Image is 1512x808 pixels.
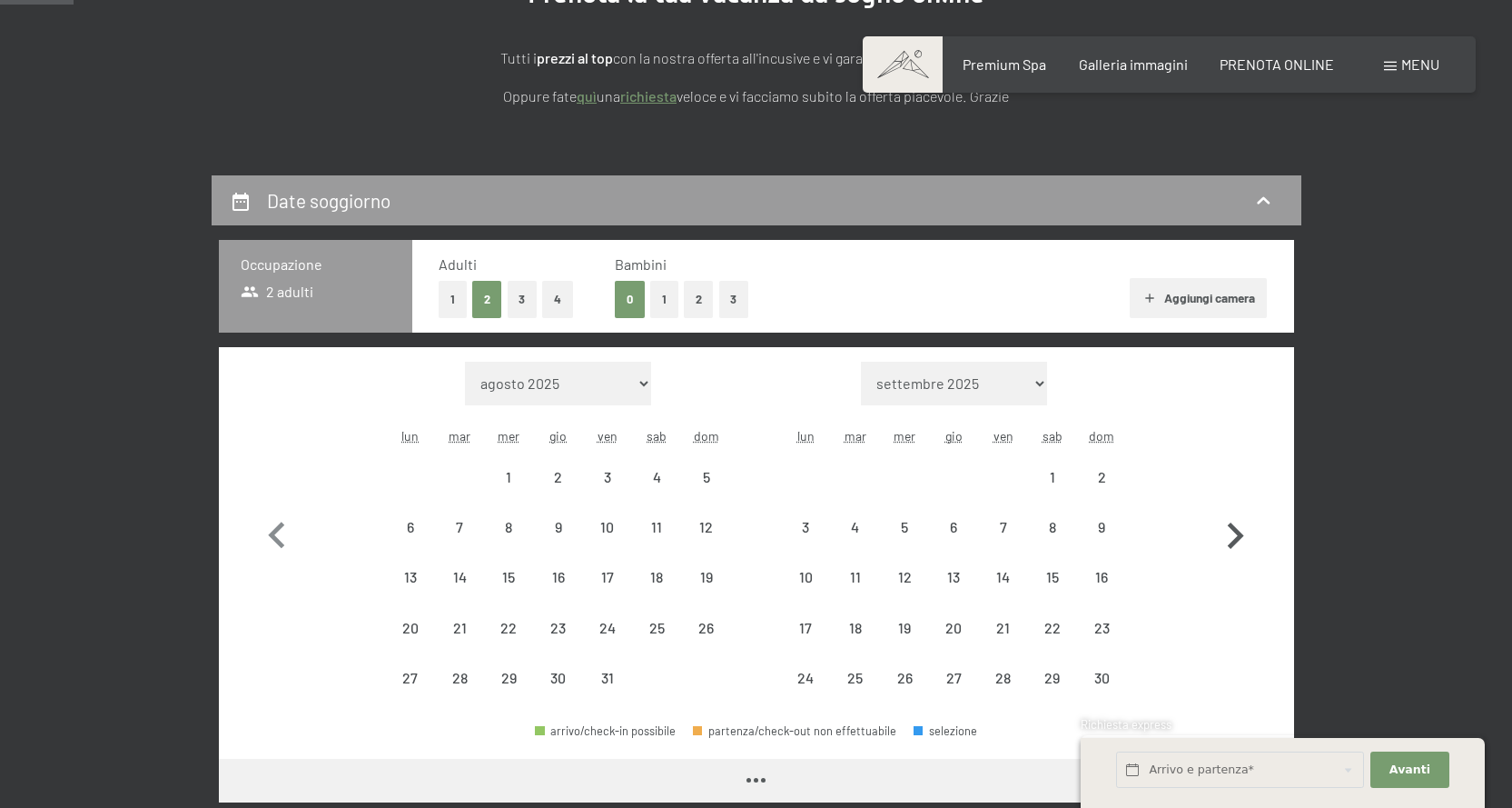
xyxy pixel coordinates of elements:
div: arrivo/check-in non effettuabile [1077,453,1126,502]
div: Sat Nov 01 2025 [1028,453,1077,502]
div: arrivo/check-in non effettuabile [1077,503,1126,552]
button: 1 [439,281,467,318]
div: Sun Oct 26 2025 [681,603,730,652]
div: 23 [536,621,581,666]
div: Sun Nov 16 2025 [1077,553,1126,602]
div: 14 [437,570,482,615]
div: Thu Oct 30 2025 [534,653,583,703]
div: 31 [585,671,630,716]
div: 2 [1079,470,1124,515]
abbr: domenica [1089,428,1114,444]
div: arrivo/check-in non effettuabile [1028,653,1077,703]
div: arrivo/check-in non effettuabile [1028,503,1077,552]
div: arrivo/check-in non effettuabile [583,503,632,552]
div: arrivo/check-in non effettuabile [386,553,435,602]
span: Bambini [615,255,667,273]
div: Fri Nov 07 2025 [978,503,1027,552]
div: Sun Nov 09 2025 [1077,503,1126,552]
div: arrivo/check-in non effettuabile [435,603,484,652]
div: 12 [683,520,728,565]
div: Wed Nov 19 2025 [880,603,929,652]
div: arrivo/check-in non effettuabile [978,653,1027,703]
div: arrivo/check-in non effettuabile [831,553,880,602]
div: 8 [486,520,531,565]
span: Galleria immagini [1079,55,1188,73]
div: Tue Oct 14 2025 [435,553,484,602]
div: 3 [783,520,828,565]
abbr: lunedì [797,428,815,444]
div: Fri Oct 03 2025 [583,453,632,502]
div: Fri Nov 28 2025 [978,653,1027,703]
div: arrivo/check-in non effettuabile [632,603,681,652]
div: 6 [931,520,976,565]
div: 20 [931,621,976,666]
div: arrivo/check-in non effettuabile [386,503,435,552]
div: arrivo/check-in non effettuabile [534,453,583,502]
div: 28 [980,671,1025,716]
div: arrivo/check-in non effettuabile [831,603,880,652]
div: partenza/check-out non effettuabile [693,725,896,737]
div: 3 [585,470,630,515]
div: arrivo/check-in non effettuabile [781,603,830,652]
div: Thu Oct 09 2025 [534,503,583,552]
button: Mese successivo [1209,362,1261,703]
div: Wed Nov 05 2025 [880,503,929,552]
div: arrivo/check-in non effettuabile [632,553,681,602]
abbr: martedì [845,428,866,444]
div: arrivo/check-in non effettuabile [534,603,583,652]
div: arrivo/check-in non effettuabile [1077,653,1126,703]
div: Thu Nov 13 2025 [929,553,978,602]
div: arrivo/check-in non effettuabile [929,653,978,703]
div: Thu Nov 06 2025 [929,503,978,552]
div: 26 [683,621,728,666]
div: arrivo/check-in non effettuabile [880,653,929,703]
div: 18 [634,570,679,615]
abbr: sabato [1043,428,1062,444]
div: arrivo/check-in non effettuabile [978,503,1027,552]
div: 27 [388,671,433,716]
div: Wed Oct 29 2025 [484,653,533,703]
div: Fri Oct 31 2025 [583,653,632,703]
abbr: giovedì [945,428,963,444]
div: arrivo/check-in non effettuabile [484,653,533,703]
div: 28 [437,671,482,716]
div: arrivo/check-in non effettuabile [484,503,533,552]
div: arrivo/check-in non effettuabile [781,553,830,602]
div: arrivo/check-in non effettuabile [632,453,681,502]
a: Premium Spa [963,55,1046,73]
div: 4 [634,470,679,515]
div: Tue Oct 21 2025 [435,603,484,652]
div: 13 [388,570,433,615]
abbr: lunedì [401,428,419,444]
div: arrivo/check-in non effettuabile [534,653,583,703]
div: 24 [783,671,828,716]
abbr: domenica [694,428,719,444]
div: arrivo/check-in non effettuabile [484,603,533,652]
div: arrivo/check-in non effettuabile [1028,453,1077,502]
div: Thu Nov 27 2025 [929,653,978,703]
div: arrivo/check-in non effettuabile [386,603,435,652]
div: 4 [833,520,878,565]
div: 5 [683,470,728,515]
abbr: mercoledì [894,428,915,444]
div: 7 [980,520,1025,565]
span: Avanti [1389,762,1430,778]
div: arrivo/check-in non effettuabile [1077,553,1126,602]
div: 22 [486,621,531,666]
div: 25 [833,671,878,716]
abbr: venerdì [598,428,618,444]
div: arrivo/check-in non effettuabile [583,653,632,703]
div: 7 [437,520,482,565]
div: Sun Nov 23 2025 [1077,603,1126,652]
div: Mon Oct 06 2025 [386,503,435,552]
div: 30 [536,671,581,716]
div: Tue Nov 18 2025 [831,603,880,652]
div: 10 [585,520,630,565]
div: arrivo/check-in non effettuabile [534,553,583,602]
div: 21 [437,621,482,666]
div: 5 [882,520,927,565]
div: arrivo/check-in non effettuabile [929,603,978,652]
div: Tue Oct 28 2025 [435,653,484,703]
h2: Date soggiorno [267,189,390,212]
h3: Occupazione [241,254,390,274]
